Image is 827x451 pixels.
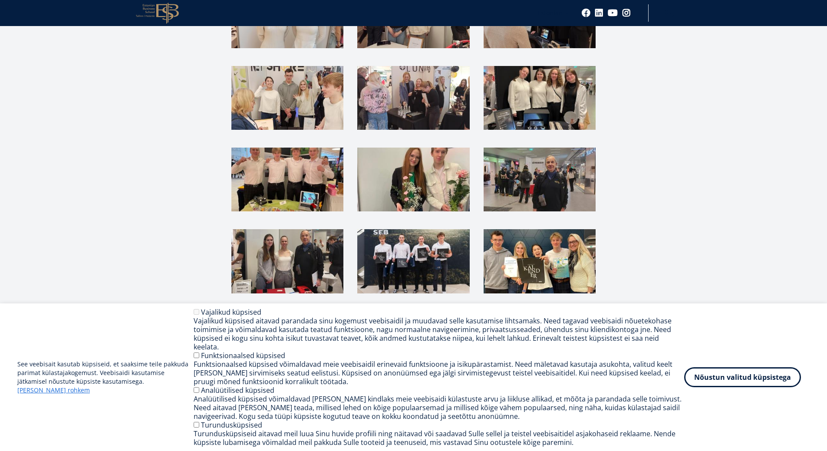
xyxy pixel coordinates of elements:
label: Turundusküpsised [201,420,262,430]
a: Facebook [582,9,590,17]
img: 14 [357,148,469,211]
label: Analüütilised küpsised [201,385,274,395]
button: Nõustun valitud küpsistega [684,367,801,387]
img: EBS Gümnaasium 11 [357,66,469,130]
label: Vajalikud küpsised [201,307,261,317]
div: Turundusküpsiseid aitavad meil luua Sinu huvide profiili ning näitavad või saadavad Sulle sellel ... [194,429,684,447]
a: Youtube [608,9,618,17]
img: EBS Gümnaasium 10 [231,66,343,130]
img: 18 [484,229,596,293]
a: [PERSON_NAME] rohkem [17,386,90,395]
img: 13 [231,148,343,211]
div: Analüütilised küpsised võimaldavad [PERSON_NAME] kindlaks meie veebisaidi külastuste arvu ja liik... [194,395,684,421]
a: Instagram [622,9,631,17]
div: Vajalikud küpsised aitavad parandada sinu kogemust veebisaidil ja muudavad selle kasutamise lihts... [194,316,684,351]
a: Linkedin [595,9,603,17]
p: See veebisait kasutab küpsiseid, et saaksime teile pakkuda parimat külastajakogemust. Veebisaidi ... [17,360,194,395]
div: Funktsionaalsed küpsised võimaldavad meie veebisaidil erinevaid funktsioone ja isikupärastamist. ... [194,360,684,386]
img: 12 [484,66,596,130]
img: 15 [484,148,596,211]
img: 17 [357,229,469,293]
img: 16 [231,229,343,293]
label: Funktsionaalsed küpsised [201,351,285,360]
